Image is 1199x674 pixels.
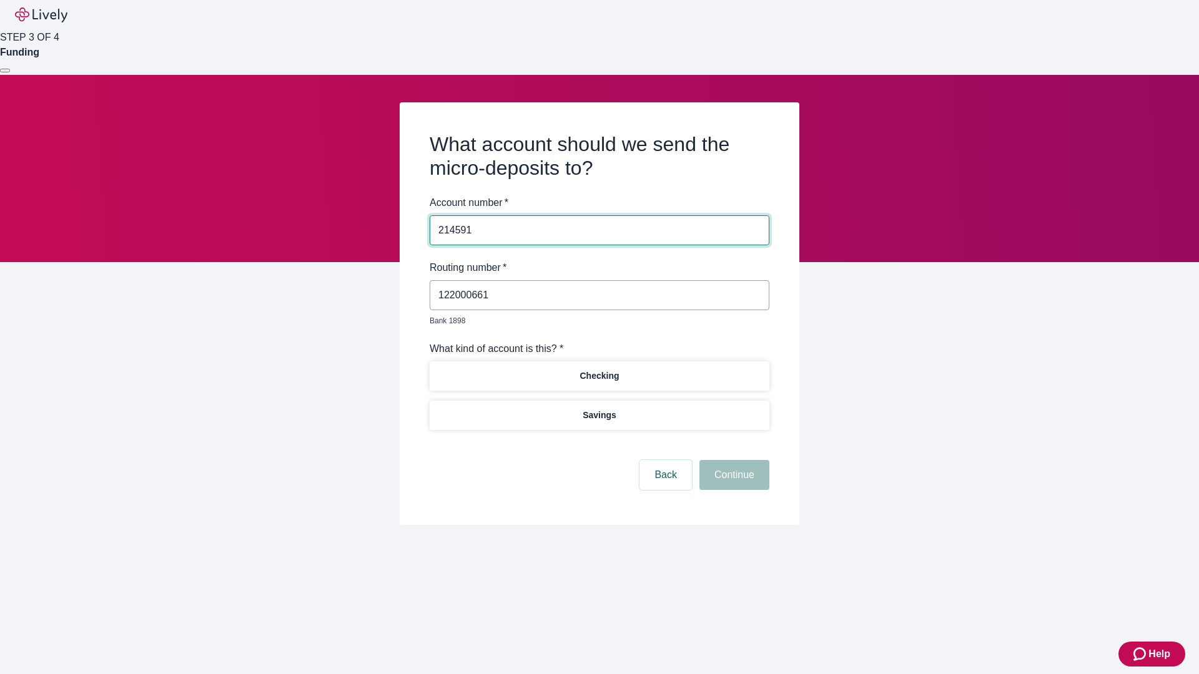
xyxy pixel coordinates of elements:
h2: What account should we send the micro-deposits to? [430,132,769,180]
svg: Zendesk support icon [1133,647,1148,662]
img: Lively [15,7,67,22]
p: Checking [580,369,619,383]
button: Back [639,460,692,490]
span: Help [1148,647,1170,662]
label: Routing number [430,260,506,275]
button: Zendesk support iconHelp [1118,642,1185,667]
button: Checking [430,361,769,391]
label: Account number [430,195,508,210]
button: Savings [430,401,769,430]
p: Savings [583,409,616,422]
p: Bank 1898 [430,315,761,326]
label: What kind of account is this? * [430,341,563,356]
